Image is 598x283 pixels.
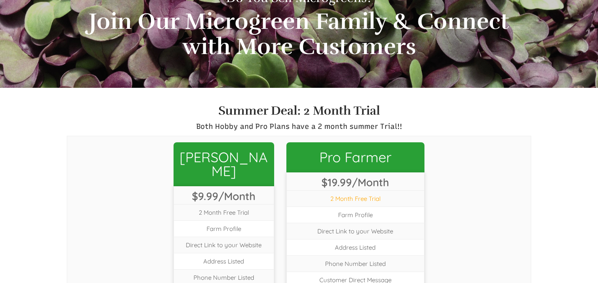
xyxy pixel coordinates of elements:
span: Both Hobby and Pro Plans have a 2 month summer Trial!! [196,122,402,131]
span: 2 Month Free Trial [287,190,424,207]
span: Direct Link to your Website [287,223,424,239]
span: 2 Month Free Trial [174,204,274,220]
span: Phone Number Listed [287,255,424,272]
span: $19.99/Month [287,172,424,190]
span: [PERSON_NAME] [174,142,274,186]
span: Direct Link to your Website [174,237,274,253]
span: Farm Profile [287,207,424,223]
span: Address Listed [287,239,424,255]
span: Address Listed [174,253,274,269]
strong: Summer Deal: 2 Month Trial [218,103,380,118]
span: $9.99/Month [174,186,274,204]
h2: Join Our Microgreen Family & Connect with More Customers [73,9,525,59]
span: Farm Profile [174,220,274,237]
a: Pro Farmer [286,142,424,172]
